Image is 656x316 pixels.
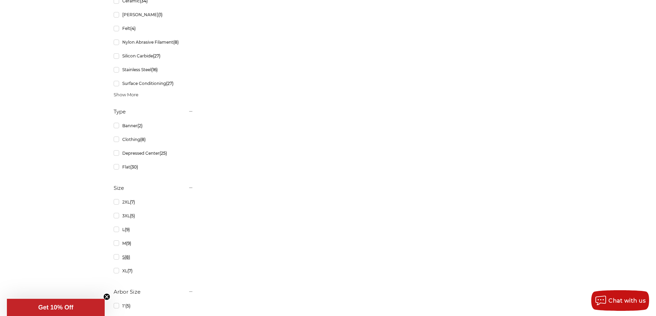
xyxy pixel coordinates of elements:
[173,40,179,45] span: (8)
[114,265,194,277] a: XL
[137,123,143,128] span: (2)
[125,227,130,232] span: (9)
[114,120,194,132] a: Banner
[103,293,110,300] button: Close teaser
[130,213,135,218] span: (5)
[114,36,194,48] a: Nylon Abrasive Filament
[7,299,105,316] div: Get 10% OffClose teaser
[166,81,174,86] span: (27)
[153,53,160,58] span: (27)
[114,161,194,173] a: Flat
[140,137,146,142] span: (8)
[151,67,158,72] span: (16)
[114,133,194,145] a: Clothing
[158,12,163,17] span: (1)
[126,241,131,246] span: (9)
[114,9,194,21] a: [PERSON_NAME]
[38,304,73,311] span: Get 10% Off
[114,196,194,208] a: 2XL
[114,22,194,34] a: Felt
[159,151,167,156] span: (25)
[608,297,646,304] span: Chat with us
[130,26,136,31] span: (4)
[114,300,194,312] a: 1"
[114,224,194,236] a: L
[114,237,194,249] a: M
[114,91,138,98] span: Show More
[114,184,194,192] h5: Size
[114,108,194,116] h5: Type
[114,64,194,76] a: Stainless Steel
[130,199,135,205] span: (7)
[114,210,194,222] a: 3XL
[114,77,194,89] a: Surface Conditioning
[114,288,194,296] h5: Arbor Size
[114,147,194,159] a: Depressed Center
[127,268,133,273] span: (7)
[130,164,138,170] span: (30)
[114,251,194,263] a: S
[125,254,130,260] span: (8)
[114,50,194,62] a: Silicon Carbide
[591,290,649,311] button: Chat with us
[125,303,131,308] span: (5)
